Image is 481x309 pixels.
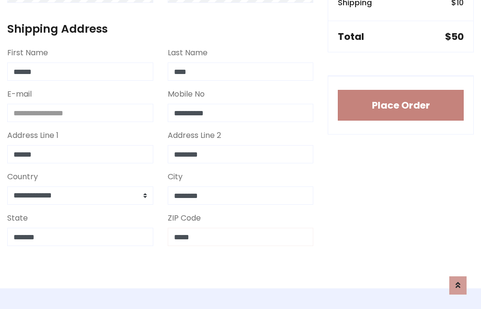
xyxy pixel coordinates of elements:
label: E-mail [7,88,32,100]
label: ZIP Code [168,212,201,224]
span: 50 [451,30,464,43]
label: First Name [7,47,48,59]
label: Country [7,171,38,183]
label: Address Line 2 [168,130,221,141]
label: Address Line 1 [7,130,59,141]
label: State [7,212,28,224]
h4: Shipping Address [7,22,313,36]
button: Place Order [338,90,464,121]
h5: Total [338,31,364,42]
label: Last Name [168,47,208,59]
label: City [168,171,183,183]
label: Mobile No [168,88,205,100]
h5: $ [445,31,464,42]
